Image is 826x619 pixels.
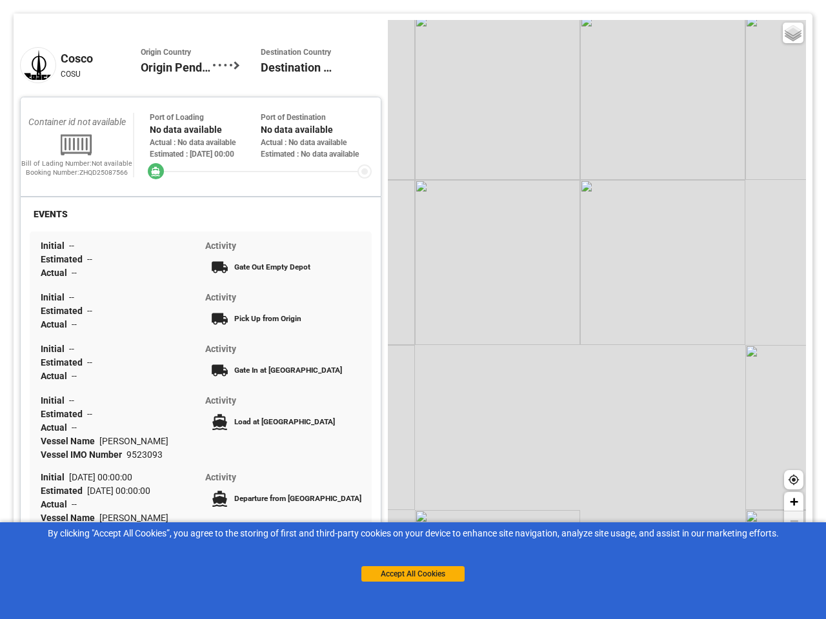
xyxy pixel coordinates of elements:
[87,409,92,419] span: --
[9,527,817,540] div: By clicking "Accept All Cookies”, you agree to the storing of first and third-party cookies on yo...
[205,395,236,406] span: Activity
[72,499,77,509] span: --
[87,306,92,316] span: --
[150,137,261,148] div: Actual : No data available
[21,113,133,131] div: Container id not available
[61,70,81,79] span: COSU
[41,486,87,496] span: Estimated
[261,137,372,148] div: Actual : No data available
[141,47,213,59] span: Origin Country
[87,254,92,264] span: --
[72,422,77,433] span: --
[41,319,72,329] span: Actual
[150,123,261,137] div: No data available
[41,241,69,251] span: Initial
[69,472,132,482] span: [DATE] 00:00:00
[41,306,87,316] span: Estimated
[205,292,236,302] span: Activity
[41,371,72,381] span: Actual
[72,319,77,329] span: --
[150,148,261,160] div: Estimated : [DATE] 00:00
[41,436,99,446] span: Vessel Name
[784,492,803,511] a: Zoom in
[20,47,56,83] img: cosco.png
[234,366,342,375] span: Gate In at [GEOGRAPHIC_DATA]
[790,493,798,509] span: +
[69,241,74,251] span: --
[141,59,213,76] span: Origin Pending
[234,262,310,271] span: Gate Out Empty Depot
[150,112,261,123] div: Port of Loading
[41,449,126,460] span: Vessel IMO Number
[790,513,798,529] span: −
[141,47,213,83] div: Origin Pending
[126,449,163,460] span: 9523093
[30,206,72,222] div: EVENTS
[41,472,69,482] span: Initial
[41,268,72,278] span: Actual
[783,23,803,43] a: Layers
[784,511,803,531] a: Zoom out
[87,486,150,496] span: [DATE] 00:00:00
[41,292,69,302] span: Initial
[21,168,133,177] div: Booking Number: ZHQD25087566
[72,268,77,278] span: --
[87,357,92,368] span: --
[41,357,87,368] span: Estimated
[41,395,69,406] span: Initial
[261,47,333,59] span: Destination Country
[234,314,301,323] span: Pick Up from Origin
[261,59,333,76] span: Destination Pending
[41,344,69,354] span: Initial
[69,344,74,354] span: --
[41,499,72,509] span: Actual
[72,371,77,381] span: --
[261,123,372,137] div: No data available
[41,254,87,264] span: Estimated
[261,112,372,123] div: Port of Destination
[261,148,372,160] div: Estimated : No data available
[261,47,333,83] div: Destination Pending
[234,417,335,426] span: Load at [GEOGRAPHIC_DATA]
[21,159,133,168] div: Bill of Lading Number: Not available
[205,241,236,251] span: Activity
[205,344,236,354] span: Activity
[41,422,72,433] span: Actual
[41,409,87,419] span: Estimated
[205,472,236,482] span: Activity
[61,50,141,67] div: Cosco
[69,292,74,302] span: --
[99,513,168,523] span: [PERSON_NAME]
[41,513,99,523] span: Vessel Name
[99,436,168,446] span: [PERSON_NAME]
[234,494,361,503] span: Departure from [GEOGRAPHIC_DATA]
[69,395,74,406] span: --
[361,566,465,582] button: Accept All Cookies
